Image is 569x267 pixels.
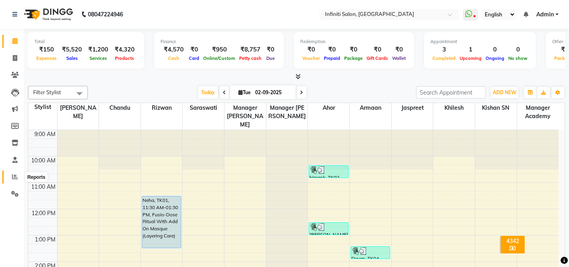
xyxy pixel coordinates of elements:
[28,103,57,111] div: Stylist
[458,45,484,54] div: 1
[20,3,75,26] img: logo
[493,89,516,95] span: ADD NEW
[85,45,111,54] div: ₹1,200
[30,183,57,191] div: 11:00 AM
[33,130,57,138] div: 9:00 AM
[25,172,47,182] div: Reports
[187,55,201,61] span: Card
[430,38,529,45] div: Appointment
[111,45,138,54] div: ₹4,320
[141,103,182,113] span: Rizwan
[64,55,80,61] span: Sales
[57,103,99,121] span: [PERSON_NAME]
[224,103,266,130] span: Manager [PERSON_NAME]
[350,103,391,113] span: Armaan
[433,103,475,113] span: Khilesh
[458,55,484,61] span: Upcoming
[33,89,61,95] span: Filter Stylist
[300,45,322,54] div: ₹0
[351,247,390,259] div: Deven, TK04, 01:25 PM-01:55 PM, Beard Styling
[30,156,57,165] div: 10:00 AM
[34,45,59,54] div: ₹150
[34,55,59,61] span: Expenses
[253,87,293,99] input: 2025-09-02
[309,166,348,178] div: himank, TK02, 10:20 AM-10:50 AM, Beard Styling
[201,45,237,54] div: ₹950
[187,45,201,54] div: ₹0
[237,55,264,61] span: Petty cash
[506,45,529,54] div: 0
[182,103,224,113] span: Saraswati
[201,55,237,61] span: Online/Custom
[390,45,408,54] div: ₹0
[113,55,136,61] span: Products
[342,45,365,54] div: ₹0
[484,45,506,54] div: 0
[237,45,264,54] div: ₹8,757
[484,55,506,61] span: Ongoing
[536,10,554,19] span: Admin
[300,38,408,45] div: Redemption
[365,55,390,61] span: Gift Cards
[308,103,349,113] span: Ahor
[390,55,408,61] span: Wallet
[300,55,322,61] span: Voucher
[416,86,486,99] input: Search Appointment
[59,45,85,54] div: ₹5,520
[491,87,518,98] button: ADD NEW
[198,86,218,99] span: Today
[88,3,123,26] b: 08047224946
[161,38,278,45] div: Finance
[266,103,308,121] span: Manager [PERSON_NAME]
[517,103,559,121] span: Manager Academy
[161,45,187,54] div: ₹4,570
[34,38,138,45] div: Total
[430,55,458,61] span: Completed
[392,103,433,113] span: Jaspreet
[430,45,458,54] div: 3
[30,209,57,218] div: 12:00 PM
[87,55,109,61] span: Services
[264,45,278,54] div: ₹0
[166,55,181,61] span: Cash
[506,55,529,61] span: No show
[502,237,523,245] div: 4342
[33,235,57,244] div: 1:00 PM
[142,196,181,248] div: Neha, TK01, 11:30 AM-01:30 PM, Fusio-Dose Ritual With Add On Masque (Layering Care)
[365,45,390,54] div: ₹0
[322,45,342,54] div: ₹0
[99,103,141,113] span: Chandu
[475,103,517,113] span: Kishan SN
[322,55,342,61] span: Prepaid
[264,55,277,61] span: Due
[236,89,253,95] span: Tue
[342,55,365,61] span: Package
[309,223,348,235] div: [PERSON_NAME], TK03, 12:30 PM-01:00 PM, Creative Cut [DEMOGRAPHIC_DATA]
